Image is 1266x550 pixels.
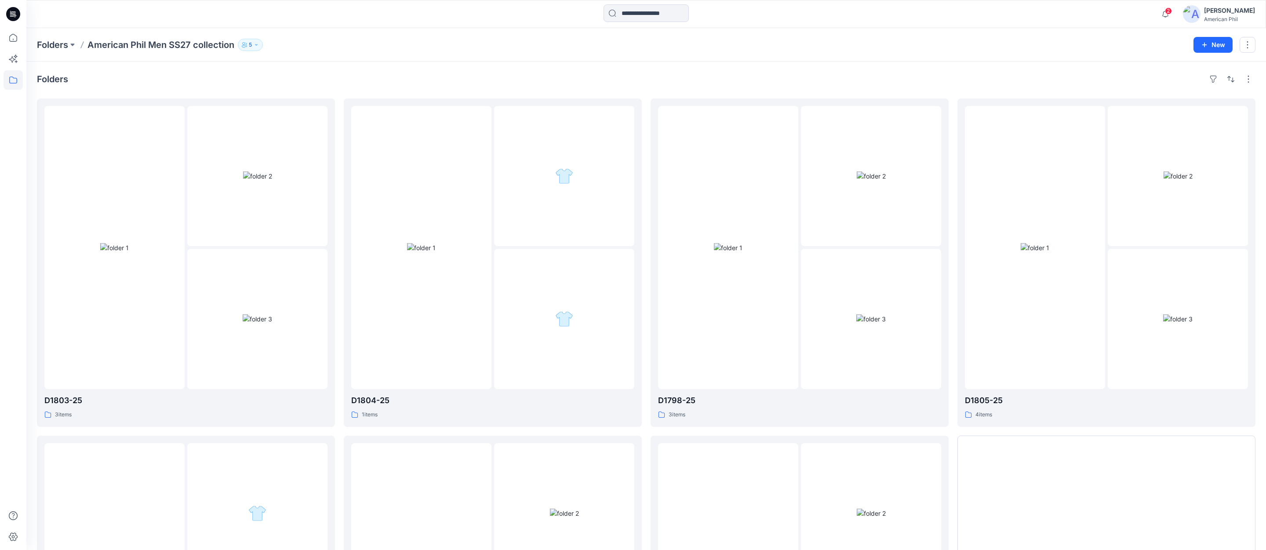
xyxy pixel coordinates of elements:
[1163,314,1193,324] img: folder 3
[87,39,234,51] p: American Phil Men SS27 collection
[37,39,68,51] a: Folders
[44,394,327,407] p: D1803-25
[344,98,642,427] a: folder 1folder 2folder 3D1804-251items
[100,243,129,252] img: folder 1
[1183,5,1201,23] img: avatar
[651,98,949,427] a: folder 1folder 2folder 3D1798-253items
[37,74,68,84] h4: Folders
[1021,243,1049,252] img: folder 1
[243,314,272,324] img: folder 3
[1204,16,1255,22] div: American Phil
[658,394,941,407] p: D1798-25
[857,509,886,518] img: folder 2
[238,39,263,51] button: 5
[957,98,1255,427] a: folder 1folder 2folder 3D1805-254items
[1193,37,1233,53] button: New
[248,504,266,522] img: folder 2
[669,410,685,419] p: 3 items
[555,167,573,185] img: folder 2
[965,394,1248,407] p: D1805-25
[362,410,378,419] p: 1 items
[555,310,573,328] img: folder 3
[249,40,252,50] p: 5
[857,171,886,181] img: folder 2
[1164,171,1193,181] img: folder 2
[714,243,742,252] img: folder 1
[1204,5,1255,16] div: [PERSON_NAME]
[550,509,579,518] img: folder 2
[243,171,272,181] img: folder 2
[856,314,886,324] img: folder 3
[351,394,634,407] p: D1804-25
[1165,7,1172,15] span: 2
[55,410,72,419] p: 3 items
[975,410,992,419] p: 4 items
[37,98,335,427] a: folder 1folder 2folder 3D1803-253items
[407,243,436,252] img: folder 1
